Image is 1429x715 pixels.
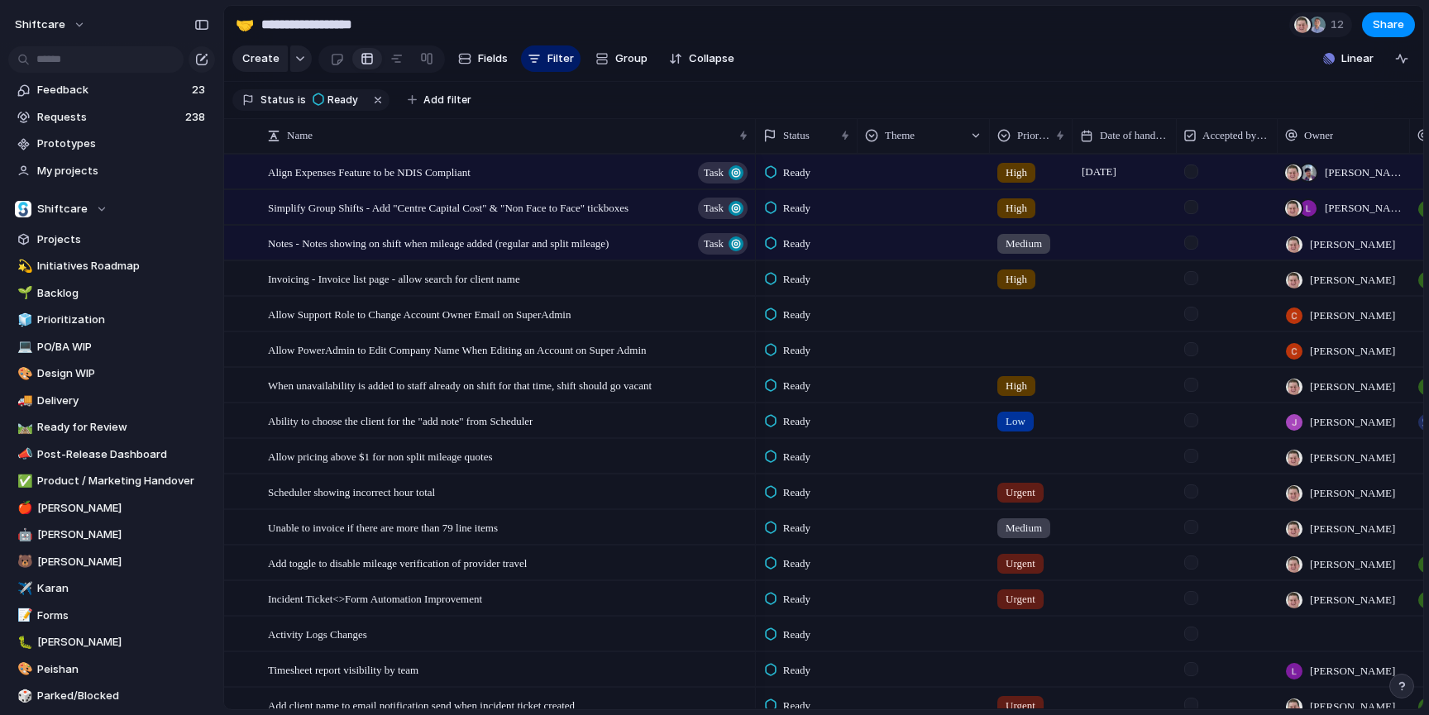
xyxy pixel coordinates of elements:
span: Prioritization [37,312,209,328]
button: 🌱 [15,285,31,302]
span: Delivery [37,393,209,409]
div: 🌱Backlog [8,281,215,306]
div: 🤖 [17,526,29,545]
span: Product / Marketing Handover [37,473,209,489]
a: 📣Post-Release Dashboard [8,442,215,467]
div: ✅ [17,472,29,491]
button: 🐻 [15,554,31,570]
a: 💫Initiatives Roadmap [8,254,215,279]
span: Add client name to email notification send when incident ticket created [268,695,575,714]
span: Unable to invoice if there are more than 79 line items [268,517,498,536]
span: Add filter [423,93,471,107]
span: Status [783,127,810,144]
button: Shiftcare [8,197,215,222]
a: 💻PO/BA WIP [8,335,215,360]
span: [PERSON_NAME] [37,527,209,543]
button: ✅ [15,473,31,489]
span: Ready [783,698,810,714]
span: My projects [37,163,209,179]
span: Linear [1341,50,1374,67]
div: ✅Product / Marketing Handover [8,469,215,493]
div: 💫 [17,257,29,276]
button: 🐛 [15,634,31,651]
div: 🎨 [17,660,29,679]
span: High [1006,271,1027,288]
a: 🎲Parked/Blocked [8,684,215,708]
span: Design WIP [37,365,209,382]
div: 📝 [17,606,29,625]
span: Ready [783,555,810,572]
span: Ready [783,236,810,252]
button: 🎲 [15,688,31,704]
span: Owner [1304,127,1333,144]
span: is [298,93,306,107]
div: ✈️Karan [8,576,215,601]
span: [PERSON_NAME] [1310,379,1395,395]
span: Initiatives Roadmap [37,258,209,274]
a: 🧊Prioritization [8,307,215,332]
span: Ready [783,413,810,430]
div: 🎨Design WIP [8,361,215,386]
span: Filter [547,50,574,67]
span: Ready for Review [37,419,209,436]
div: 🧊 [17,311,29,330]
span: Incident Ticket<>Form Automation Improvement [268,589,482,608]
button: 📝 [15,608,31,624]
div: 📣 [17,445,29,464]
span: Projects [37,231,209,248]
span: Peishan [37,661,209,678]
span: Align Expenses Feature to be NDIS Compliant [268,162,471,181]
a: 📝Forms [8,603,215,628]
span: Allow Support Role to Change Account Owner Email on SuperAdmin [268,304,571,323]
button: 🍎 [15,500,31,517]
span: Backlog [37,285,209,302]
button: Task [698,233,748,255]
span: [DATE] [1078,162,1121,182]
span: PO/BA WIP [37,339,209,355]
button: Filter [521,45,581,72]
button: Linear [1317,46,1380,71]
span: Parked/Blocked [37,688,209,704]
a: 🍎[PERSON_NAME] [8,496,215,521]
span: Timesheet report visibility by team [268,660,418,679]
span: Post-Release Dashboard [37,446,209,463]
span: Task [704,197,724,220]
button: 🚚 [15,393,31,409]
span: Shiftcare [37,201,88,217]
span: Forms [37,608,209,624]
span: Ready [783,662,810,679]
span: Urgent [1006,698,1035,714]
button: Share [1362,12,1415,37]
div: ✈️ [17,579,29,598]
button: is [294,91,309,109]
div: 🤖[PERSON_NAME] [8,522,215,547]
a: 🚚Delivery [8,388,215,413]
a: My projects [8,159,215,184]
a: 🎨Peishan [8,657,215,682]
span: Simplify Group Shifts - Add "Centre Capital Cost" & "Non Face to Face" tickboxes [268,198,628,217]
span: 12 [1331,17,1349,33]
span: Ready [783,307,810,323]
span: Create [242,50,280,67]
button: shiftcare [7,12,94,38]
span: Notes - Notes showing on shift when mileage added (regular and split mileage) [268,233,609,252]
a: 🐛[PERSON_NAME] [8,630,215,655]
button: 🎨 [15,365,31,382]
span: High [1006,200,1027,217]
span: Accepted by Engineering [1202,127,1269,144]
a: 🐻[PERSON_NAME] [8,550,215,574]
div: 🎨 [17,365,29,384]
span: Feedback [37,82,187,98]
span: 238 [185,109,208,126]
span: Medium [1006,520,1042,536]
span: Requests [37,109,180,126]
span: Karan [37,580,209,597]
span: Theme [885,127,915,144]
